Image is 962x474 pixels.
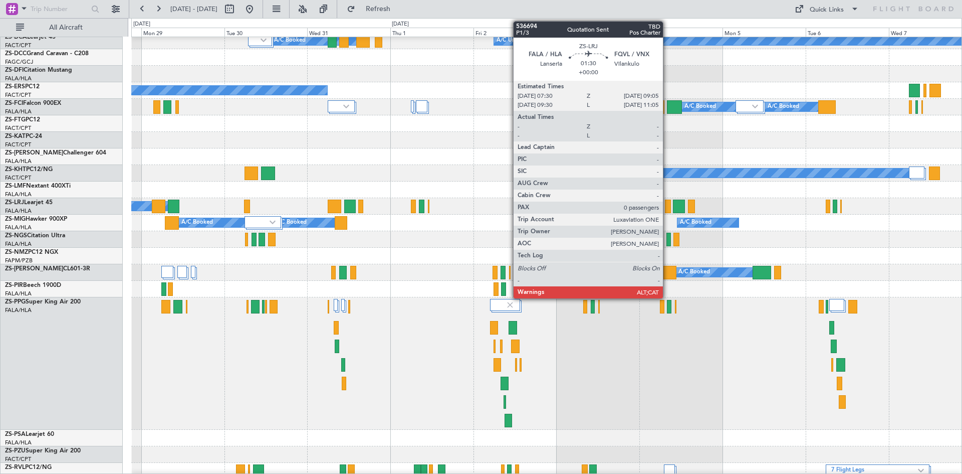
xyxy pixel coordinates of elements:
a: FALA/HLA [5,75,32,82]
a: ZS-PSALearjet 60 [5,431,54,437]
a: FALA/HLA [5,240,32,248]
div: A/C Booked [680,215,711,230]
div: Mon 29 [141,28,224,37]
button: Refresh [342,1,402,17]
img: gray-close.svg [506,300,515,309]
span: ZS-[PERSON_NAME] [5,266,63,272]
span: ZS-FTG [5,117,26,123]
span: ZS-FCI [5,100,23,106]
a: ZS-LMFNextant 400XTi [5,183,71,189]
a: ZS-RVLPC12/NG [5,464,52,470]
a: FACT/CPT [5,42,31,49]
a: ZS-KHTPC12/NG [5,167,53,173]
img: arrow-gray.svg [752,104,758,108]
a: FALA/HLA [5,191,32,198]
div: A/C Booked [587,166,619,181]
a: FALA/HLA [5,207,32,215]
span: ZS-PIR [5,282,23,288]
span: ZS-DFI [5,67,24,73]
a: FACT/CPT [5,141,31,148]
span: ZS-[PERSON_NAME] [5,150,63,156]
span: ZS-ERS [5,84,25,90]
a: ZS-[PERSON_NAME]CL601-3R [5,266,90,272]
div: A/C Booked [275,215,307,230]
img: arrow-gray.svg [261,38,267,42]
a: FALA/HLA [5,157,32,165]
div: A/C Booked [181,215,213,230]
a: ZS-DCCGrand Caravan - C208 [5,51,89,57]
span: ZS-PPG [5,299,26,305]
a: ZS-FTGPC12 [5,117,40,123]
a: ZS-LRJLearjet 45 [5,200,53,206]
div: A/C Unavailable [497,33,538,48]
a: FAPM/PZB [5,257,33,264]
a: ZS-ERSPC12 [5,84,40,90]
a: ZS-PZUSuper King Air 200 [5,448,81,454]
div: Thu 1 [390,28,473,37]
span: ZS-KHT [5,167,26,173]
div: Quick Links [810,5,844,15]
a: ZS-PPGSuper King Air 200 [5,299,81,305]
a: ZS-KATPC-24 [5,133,42,139]
img: arrow-gray.svg [918,468,924,472]
input: Trip Number [31,2,88,17]
span: All Aircraft [26,24,106,31]
span: ZS-DCC [5,51,27,57]
a: FALA/HLA [5,108,32,115]
span: ZS-NGS [5,233,27,239]
a: FALA/HLA [5,306,32,314]
div: Wed 31 [307,28,390,37]
div: Sat 3 [557,28,640,37]
a: FAGC/GCJ [5,58,33,66]
button: All Aircraft [11,20,109,36]
img: arrow-gray.svg [270,220,276,224]
a: FACT/CPT [5,124,31,132]
a: FALA/HLA [5,224,32,231]
a: ZS-DCALearjet 45 [5,34,56,40]
a: ZS-NMZPC12 NGX [5,249,58,255]
span: ZS-KAT [5,133,26,139]
div: Tue 30 [224,28,308,37]
span: ZS-PZU [5,448,26,454]
div: A/C Booked [768,99,799,114]
div: [DATE] [133,20,150,29]
a: ZS-PIRBeech 1900D [5,282,61,288]
a: FACT/CPT [5,91,31,99]
div: Sun 4 [639,28,723,37]
div: Tue 6 [806,28,889,37]
div: Fri 2 [473,28,557,37]
span: ZS-MIG [5,216,26,222]
a: ZS-FCIFalcon 900EX [5,100,61,106]
a: FALA/HLA [5,290,32,297]
a: ZS-DFICitation Mustang [5,67,72,73]
span: ZS-NMZ [5,249,28,255]
a: ZS-NGSCitation Ultra [5,233,65,239]
span: Refresh [357,6,399,13]
a: ZS-[PERSON_NAME]Challenger 604 [5,150,106,156]
span: ZS-RVL [5,464,25,470]
div: A/C Booked [684,99,716,114]
button: Quick Links [790,1,864,17]
a: FACT/CPT [5,174,31,182]
a: FACT/CPT [5,455,31,463]
div: A/C Booked [274,33,306,48]
span: [DATE] - [DATE] [170,5,217,14]
span: ZS-LMF [5,183,26,189]
div: Mon 5 [723,28,806,37]
a: FALA/HLA [5,439,32,446]
div: A/C Booked [678,265,710,280]
a: ZS-MIGHawker 900XP [5,216,67,222]
span: ZS-PSA [5,431,26,437]
img: arrow-gray.svg [343,104,349,108]
span: ZS-LRJ [5,200,24,206]
span: ZS-DCA [5,34,27,40]
div: [DATE] [392,20,409,29]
